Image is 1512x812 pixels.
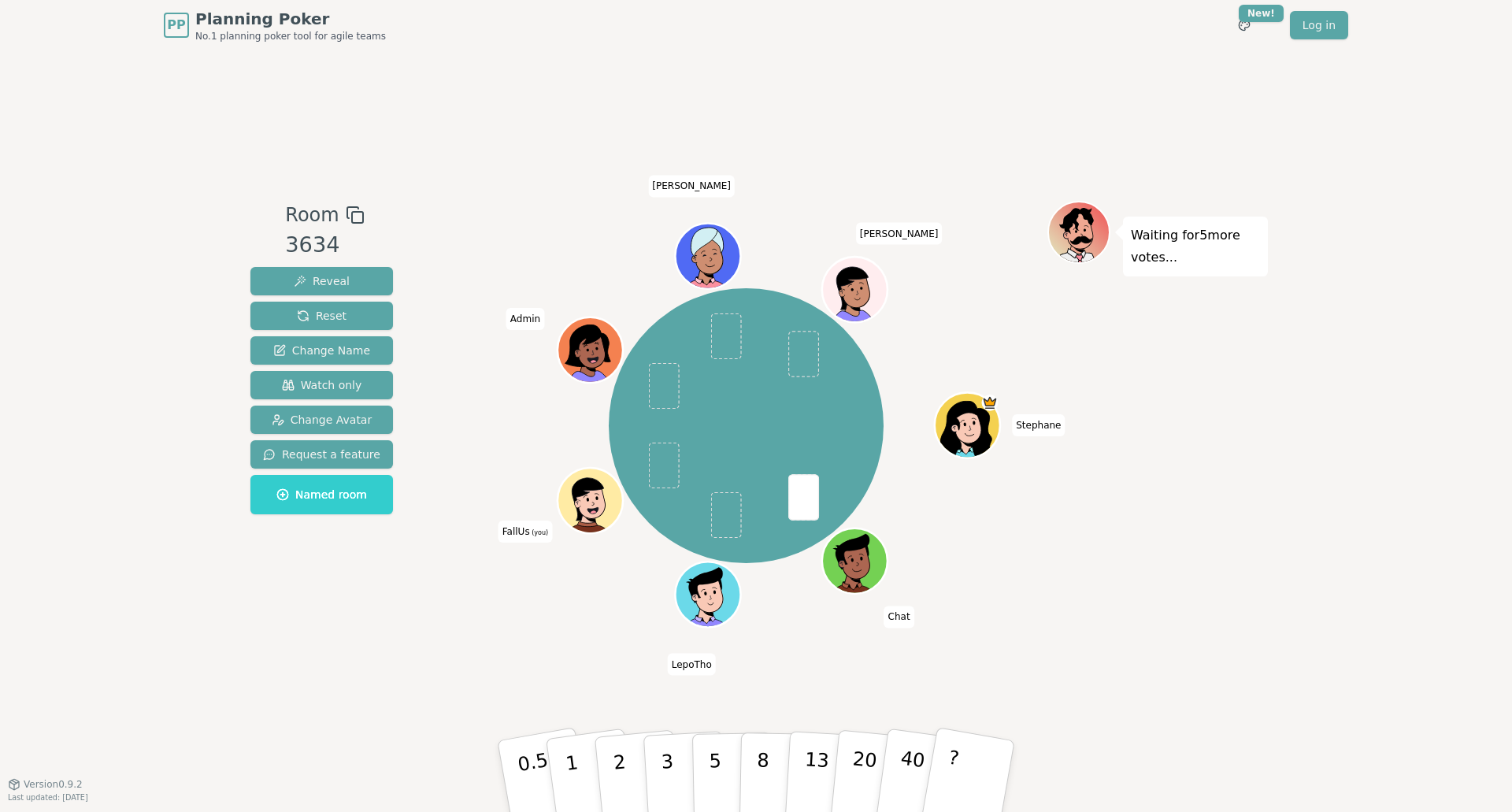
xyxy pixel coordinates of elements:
button: Watch only [250,371,393,399]
span: Click to change your name [648,176,735,198]
span: Named room [276,487,367,502]
span: Planning Poker [195,8,386,30]
a: Log in [1290,11,1348,39]
button: Named room [250,475,393,514]
span: No.1 planning poker tool for agile teams [195,30,386,43]
span: Click to change your name [884,606,914,628]
button: Request a feature [250,440,393,469]
span: Click to change your name [498,521,552,543]
span: Reset [297,308,346,324]
button: Change Avatar [250,406,393,434]
button: Reset [250,302,393,330]
span: Watch only [282,377,362,393]
span: Click to change your name [856,223,943,245]
span: Change Name [273,343,370,358]
span: (you) [530,529,549,536]
span: Reveal [294,273,350,289]
span: Click to change your name [668,654,716,676]
button: New! [1230,11,1258,39]
span: Request a feature [263,447,380,462]
span: Change Avatar [272,412,372,428]
div: New! [1239,5,1284,22]
span: Click to change your name [1012,414,1065,436]
span: Version 0.9.2 [24,778,83,791]
button: Change Name [250,336,393,365]
span: Last updated: [DATE] [8,793,88,802]
button: Reveal [250,267,393,295]
p: Waiting for 5 more votes... [1131,224,1260,269]
span: Room [285,201,339,229]
a: PPPlanning PokerNo.1 planning poker tool for agile teams [164,8,386,43]
button: Click to change your avatar [559,470,621,532]
span: Click to change your name [506,308,544,330]
span: PP [167,16,185,35]
button: Version0.9.2 [8,778,83,791]
div: 3634 [285,229,364,261]
span: Stephane is the host [981,395,998,411]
